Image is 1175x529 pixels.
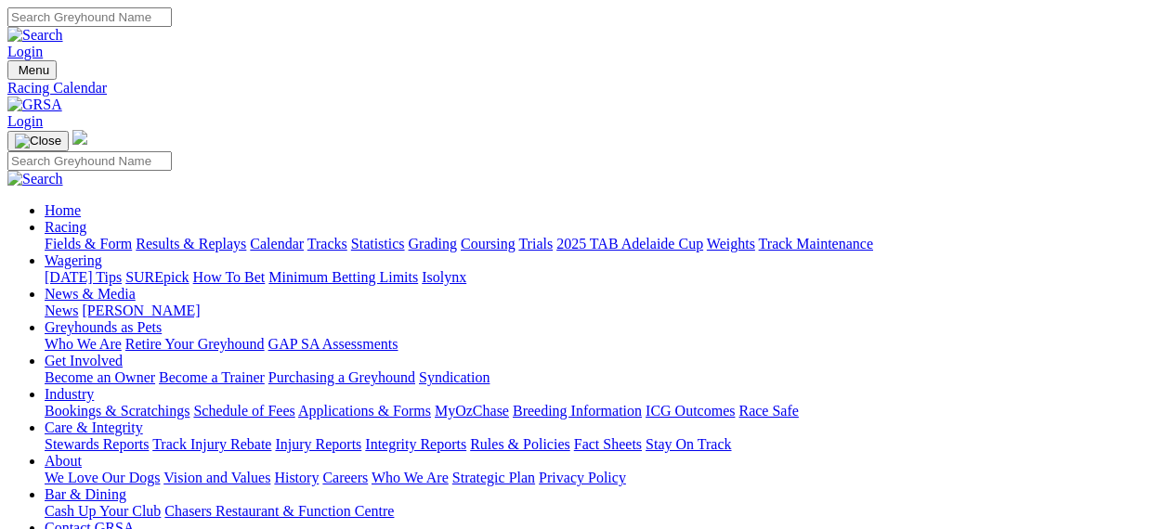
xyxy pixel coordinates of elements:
[45,202,81,218] a: Home
[159,369,265,385] a: Become a Trainer
[45,470,1168,486] div: About
[646,403,735,419] a: ICG Outcomes
[45,219,86,235] a: Racing
[707,236,755,252] a: Weights
[45,486,126,502] a: Bar & Dining
[250,236,304,252] a: Calendar
[7,80,1168,97] a: Racing Calendar
[152,436,271,452] a: Track Injury Rebate
[7,60,57,80] button: Toggle navigation
[513,403,642,419] a: Breeding Information
[322,470,368,485] a: Careers
[556,236,703,252] a: 2025 TAB Adelaide Cup
[759,236,873,252] a: Track Maintenance
[45,252,102,268] a: Wagering
[298,403,431,419] a: Applications & Forms
[409,236,457,252] a: Grading
[7,171,63,187] img: Search
[45,453,82,469] a: About
[7,131,69,151] button: Toggle navigation
[45,403,189,419] a: Bookings & Scratchings
[461,236,516,252] a: Coursing
[45,470,160,485] a: We Love Our Dogs
[351,236,405,252] a: Statistics
[268,269,418,285] a: Minimum Betting Limits
[125,269,189,285] a: SUREpick
[274,470,319,485] a: History
[72,130,87,145] img: logo-grsa-white.png
[45,403,1168,419] div: Industry
[7,44,43,59] a: Login
[45,236,1168,252] div: Racing
[82,303,200,318] a: [PERSON_NAME]
[45,503,1168,520] div: Bar & Dining
[193,269,266,285] a: How To Bet
[539,470,626,485] a: Privacy Policy
[268,336,398,352] a: GAP SA Assessments
[435,403,509,419] a: MyOzChase
[372,470,449,485] a: Who We Are
[45,419,143,435] a: Care & Integrity
[164,503,394,519] a: Chasers Restaurant & Function Centre
[470,436,570,452] a: Rules & Policies
[45,386,94,402] a: Industry
[45,319,162,335] a: Greyhounds as Pets
[45,336,122,352] a: Who We Are
[7,97,62,113] img: GRSA
[738,403,798,419] a: Race Safe
[45,503,161,519] a: Cash Up Your Club
[275,436,361,452] a: Injury Reports
[268,369,415,385] a: Purchasing a Greyhound
[45,269,122,285] a: [DATE] Tips
[574,436,642,452] a: Fact Sheets
[45,436,1168,453] div: Care & Integrity
[422,269,466,285] a: Isolynx
[7,27,63,44] img: Search
[7,113,43,129] a: Login
[136,236,246,252] a: Results & Replays
[45,303,1168,319] div: News & Media
[45,303,78,318] a: News
[15,134,61,148] img: Close
[45,369,155,385] a: Become an Owner
[7,7,172,27] input: Search
[45,236,132,252] a: Fields & Form
[7,151,172,171] input: Search
[45,269,1168,286] div: Wagering
[45,286,136,302] a: News & Media
[125,336,265,352] a: Retire Your Greyhound
[45,336,1168,353] div: Greyhounds as Pets
[45,353,123,368] a: Get Involved
[45,369,1168,386] div: Get Involved
[45,436,149,452] a: Stewards Reports
[19,63,49,77] span: Menu
[365,436,466,452] a: Integrity Reports
[452,470,535,485] a: Strategic Plan
[307,236,347,252] a: Tracks
[193,403,294,419] a: Schedule of Fees
[518,236,553,252] a: Trials
[163,470,270,485] a: Vision and Values
[646,436,731,452] a: Stay On Track
[419,369,490,385] a: Syndication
